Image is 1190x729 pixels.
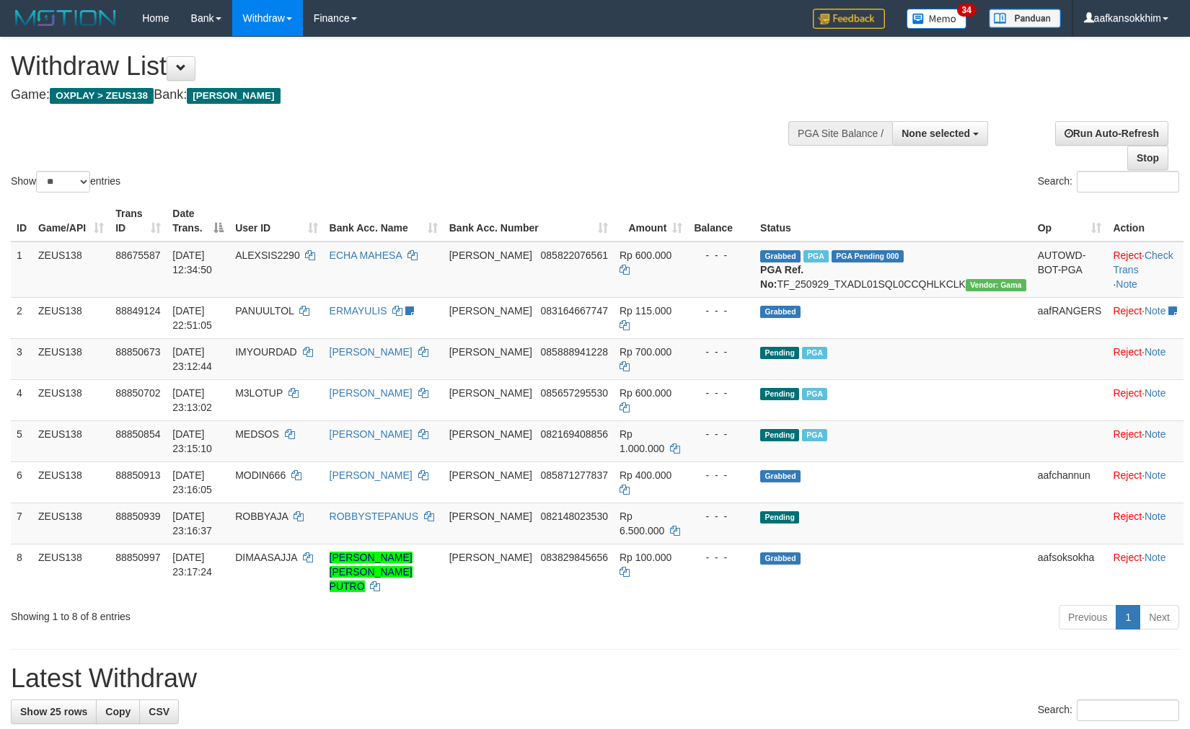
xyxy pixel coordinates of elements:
a: Show 25 rows [11,699,97,724]
span: [DATE] 23:16:37 [172,511,212,536]
td: 4 [11,379,32,420]
span: [PERSON_NAME] [449,346,532,358]
span: Rp 1.000.000 [620,428,664,454]
td: AUTOWD-BOT-PGA [1032,242,1108,298]
span: Copy 085888941228 to clipboard [541,346,608,358]
td: ZEUS138 [32,503,110,544]
span: None selected [902,128,970,139]
a: [PERSON_NAME] [330,428,413,440]
span: Copy 082148023530 to clipboard [541,511,608,522]
th: Action [1107,200,1184,242]
span: Show 25 rows [20,706,87,717]
span: Pending [760,347,799,359]
a: [PERSON_NAME] [330,387,413,399]
td: TF_250929_TXADL01SQL0CCQHLKCLK [754,242,1032,298]
td: ZEUS138 [32,338,110,379]
span: Copy 082169408856 to clipboard [541,428,608,440]
td: ZEUS138 [32,420,110,461]
a: Reject [1113,305,1142,317]
th: Bank Acc. Name: activate to sort column ascending [324,200,444,242]
span: 88850913 [115,469,160,481]
a: [PERSON_NAME] [330,346,413,358]
th: Bank Acc. Number: activate to sort column ascending [444,200,614,242]
span: ALEXSIS2290 [235,249,300,261]
td: 2 [11,297,32,338]
span: Marked by aafpengsreynich [803,250,829,262]
span: Grabbed [760,250,801,262]
button: None selected [892,121,988,146]
h4: Game: Bank: [11,88,779,102]
a: Note [1145,511,1166,522]
th: Trans ID: activate to sort column ascending [110,200,167,242]
b: PGA Ref. No: [760,264,803,290]
span: MEDSOS [235,428,279,440]
div: - - - [694,304,749,318]
span: Pending [760,388,799,400]
a: Reject [1113,249,1142,261]
span: PGA Pending [832,250,904,262]
a: Note [1116,278,1137,290]
th: Balance [688,200,754,242]
span: 88850702 [115,387,160,399]
span: 88675587 [115,249,160,261]
div: PGA Site Balance / [788,121,892,146]
td: · [1107,461,1184,503]
a: Note [1145,552,1166,563]
a: Run Auto-Refresh [1055,121,1168,146]
h1: Latest Withdraw [11,664,1179,693]
th: Op: activate to sort column ascending [1032,200,1108,242]
span: Grabbed [760,552,801,565]
td: · [1107,338,1184,379]
span: [PERSON_NAME] [449,428,532,440]
a: Note [1145,387,1166,399]
span: OXPLAY > ZEUS138 [50,88,154,104]
label: Show entries [11,171,120,193]
span: 88850673 [115,346,160,358]
span: [PERSON_NAME] [449,511,532,522]
a: Reject [1113,469,1142,481]
span: Rp 400.000 [620,469,671,481]
td: · [1107,503,1184,544]
td: 6 [11,461,32,503]
span: ROBBYAJA [235,511,288,522]
span: Rp 6.500.000 [620,511,664,536]
span: Marked by aafkaynarin [802,347,827,359]
a: CSV [139,699,179,724]
a: Reject [1113,511,1142,522]
td: · [1107,297,1184,338]
span: Pending [760,429,799,441]
span: 34 [957,4,977,17]
img: Button%20Memo.svg [907,9,967,29]
th: ID [11,200,32,242]
th: Amount: activate to sort column ascending [614,200,688,242]
span: [PERSON_NAME] [449,387,532,399]
span: 88850939 [115,511,160,522]
td: ZEUS138 [32,379,110,420]
a: Check Trans [1113,249,1173,275]
span: Copy 085822076561 to clipboard [541,249,608,261]
td: 7 [11,503,32,544]
td: aafRANGERS [1032,297,1108,338]
td: · [1107,379,1184,420]
h1: Withdraw List [11,52,779,81]
img: Feedback.jpg [813,9,885,29]
td: ZEUS138 [32,461,110,503]
a: [PERSON_NAME] [330,469,413,481]
div: - - - [694,248,749,262]
span: Copy 085657295530 to clipboard [541,387,608,399]
td: ZEUS138 [32,297,110,338]
a: Note [1145,469,1166,481]
a: Reject [1113,346,1142,358]
span: Rp 115.000 [620,305,671,317]
input: Search: [1077,699,1179,721]
span: Copy [105,706,131,717]
a: Note [1145,346,1166,358]
label: Search: [1038,699,1179,721]
td: ZEUS138 [32,242,110,298]
span: Copy 083164667747 to clipboard [541,305,608,317]
span: Marked by aafkaynarin [802,429,827,441]
td: · [1107,420,1184,461]
div: Showing 1 to 8 of 8 entries [11,604,485,624]
span: [PERSON_NAME] [449,305,532,317]
span: CSV [149,706,169,717]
